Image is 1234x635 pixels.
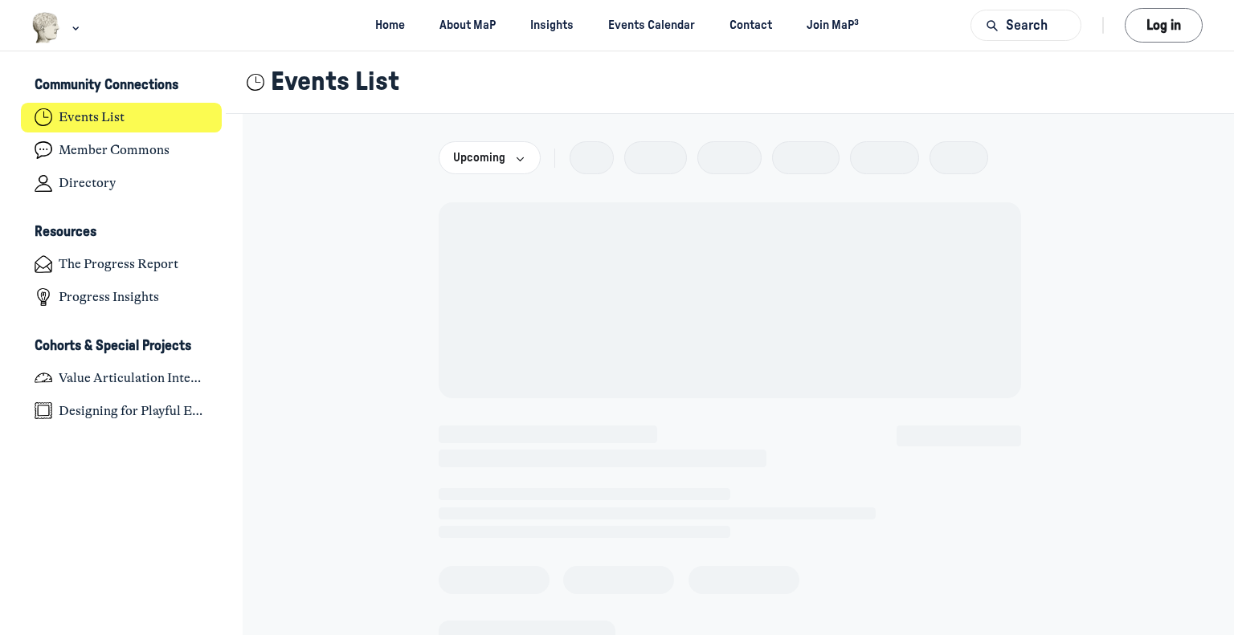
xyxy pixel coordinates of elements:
a: Designing for Playful Engagement [21,396,223,425]
button: Museums as Progress logo [31,10,84,45]
div: otoz8i [624,141,687,174]
div: ap261i [697,141,762,174]
span: Upcoming [453,149,526,167]
button: Search [970,10,1081,41]
div: 5wie3h [772,141,840,174]
a: The Progress Report [21,250,223,279]
h4: The Progress Report [59,256,178,272]
h1: Events List [271,67,399,98]
div: All [570,141,615,174]
a: About MaP [426,10,510,40]
a: Progress Insights [21,283,223,312]
a: Directory [21,169,223,198]
h4: Member Commons [59,142,170,158]
button: Upcoming [439,141,541,174]
button: Cohorts & Special ProjectsCollapse space [21,332,223,360]
h4: Progress Insights [59,289,159,305]
a: Contact [716,10,787,40]
div: ljvuj8 [930,141,988,174]
a: Insights [517,10,588,40]
h4: Designing for Playful Engagement [59,403,208,419]
a: Home [361,10,419,40]
h4: Value Articulation Intensive (Cultural Leadership Lab) [59,370,208,386]
a: Events List [21,103,223,132]
a: Join MaP³ [793,10,873,40]
button: Community ConnectionsCollapse space [21,72,223,100]
h3: Community Connections [35,77,178,94]
button: Log in [1125,8,1203,43]
button: ResourcesCollapse space [21,219,223,246]
a: Events Calendar [595,10,709,40]
div: v04aun [850,141,920,174]
h3: Resources [35,224,96,241]
a: Value Articulation Intensive (Cultural Leadership Lab) [21,363,223,393]
h4: Directory [59,175,116,191]
a: Member Commons [21,136,223,165]
h3: Cohorts & Special Projects [35,338,191,355]
img: Museums as Progress logo [31,12,61,43]
h4: Events List [59,109,125,125]
header: Page Header [226,51,1234,114]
